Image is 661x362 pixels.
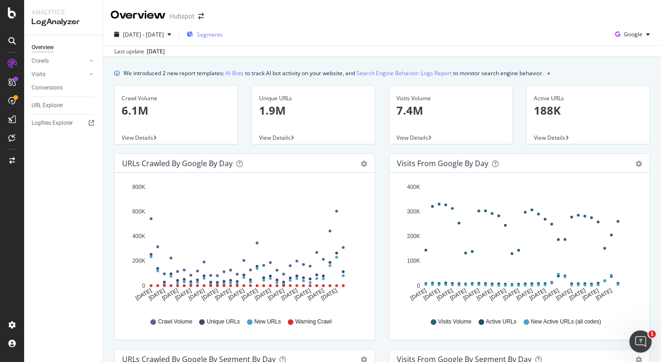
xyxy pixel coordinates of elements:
div: URLs Crawled by Google by day [122,159,233,168]
svg: A chart. [122,180,363,309]
text: [DATE] [280,287,298,302]
text: 400K [132,233,145,239]
text: [DATE] [515,287,534,302]
text: [DATE] [134,287,153,302]
p: 7.4M [396,103,505,118]
a: Conversions [32,83,96,93]
text: [DATE] [307,287,325,302]
text: [DATE] [267,287,285,302]
text: 0 [142,283,145,289]
span: View Details [259,134,291,142]
text: [DATE] [201,287,219,302]
div: Overview [110,7,166,23]
span: New Active URLs (all codes) [531,318,601,326]
text: [DATE] [542,287,560,302]
div: Crawls [32,56,49,66]
p: 1.9M [259,103,368,118]
a: Logfiles Explorer [32,118,96,128]
text: [DATE] [188,287,206,302]
a: Overview [32,43,96,52]
div: arrow-right-arrow-left [198,13,204,19]
text: [DATE] [449,287,467,302]
text: [DATE] [462,287,481,302]
text: [DATE] [253,287,272,302]
span: Active URLs [486,318,517,326]
div: Active URLs [534,94,642,103]
text: 200K [407,233,420,239]
text: [DATE] [528,287,547,302]
text: [DATE] [174,287,193,302]
text: [DATE] [489,287,507,302]
text: [DATE] [582,287,600,302]
text: [DATE] [435,287,454,302]
button: Google [611,27,654,42]
div: Overview [32,43,54,52]
div: Logfiles Explorer [32,118,73,128]
text: [DATE] [475,287,494,302]
text: 100K [407,258,420,265]
a: Visits [32,70,87,79]
svg: A chart. [397,180,638,309]
text: 300K [407,208,420,215]
button: Segments [183,27,227,42]
text: 600K [132,208,145,215]
text: [DATE] [293,287,312,302]
a: AI Bots [226,68,244,78]
p: 188K [534,103,642,118]
p: 6.1M [122,103,230,118]
div: Hubspot [169,12,194,21]
span: New URLs [254,318,281,326]
text: [DATE] [502,287,520,302]
text: [DATE] [227,287,246,302]
a: Search Engine Behavior: Logs Report [356,68,452,78]
div: Analytics [32,7,95,17]
text: [DATE] [148,287,166,302]
div: info banner [114,68,650,78]
span: 1 [648,330,656,338]
span: View Details [122,134,153,142]
text: [DATE] [214,287,233,302]
text: 0 [417,283,420,289]
div: [DATE] [147,47,165,56]
div: LogAnalyzer [32,17,95,27]
span: Visits Volume [438,318,472,326]
button: [DATE] - [DATE] [110,27,175,42]
span: Warning Crawl [295,318,331,326]
a: Crawls [32,56,87,66]
iframe: Intercom live chat [629,330,652,353]
span: Unique URLs [207,318,240,326]
span: View Details [534,134,565,142]
a: URL Explorer [32,101,96,110]
div: Last update [114,47,165,56]
span: [DATE] - [DATE] [123,31,164,39]
div: Unique URLs [259,94,368,103]
div: Crawl Volume [122,94,230,103]
div: Visits from Google by day [397,159,488,168]
text: [DATE] [555,287,573,302]
div: URL Explorer [32,101,63,110]
button: close banner [545,66,552,80]
div: We introduced 2 new report templates: to track AI bot activity on your website, and to monitor se... [123,68,544,78]
div: Visits Volume [396,94,505,103]
text: [DATE] [595,287,613,302]
text: 800K [132,184,145,190]
text: 200K [132,258,145,265]
div: gear [361,161,367,167]
span: Crawl Volume [158,318,192,326]
span: Google [624,30,642,38]
text: [DATE] [422,287,441,302]
div: gear [635,161,642,167]
text: [DATE] [161,287,179,302]
div: Conversions [32,83,63,93]
div: Visits [32,70,45,79]
text: [DATE] [320,287,338,302]
span: View Details [396,134,428,142]
span: Segments [197,31,223,39]
text: [DATE] [568,287,587,302]
text: [DATE] [240,287,259,302]
text: [DATE] [409,287,428,302]
text: 400K [407,184,420,190]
